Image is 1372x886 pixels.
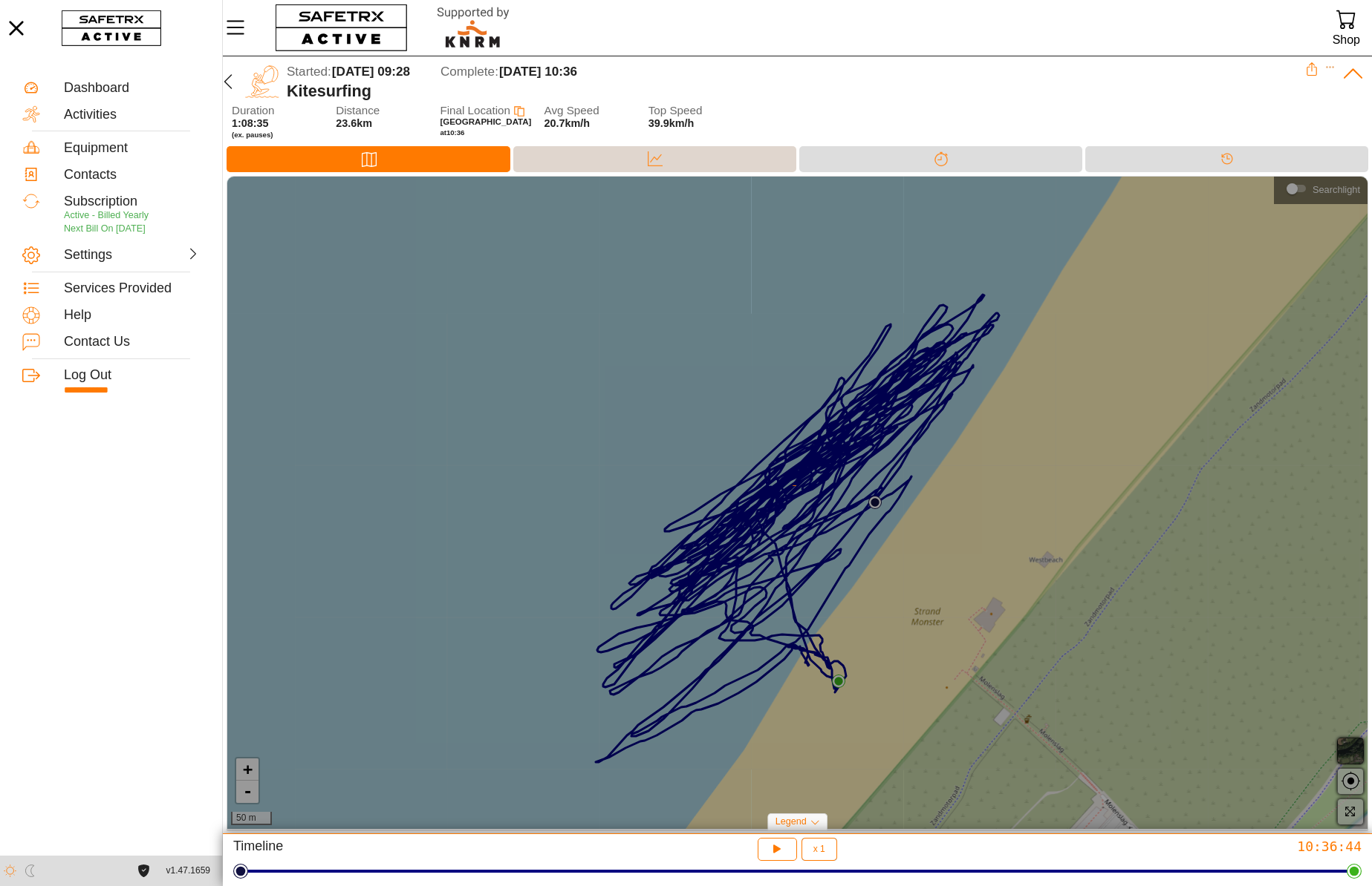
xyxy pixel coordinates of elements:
div: Settings [64,247,129,263]
span: x 1 [813,844,825,853]
div: Dashboard [64,80,200,96]
div: Subscription [64,194,200,210]
div: Kitesurfing [287,82,1305,101]
div: Timeline [233,838,605,861]
img: RescueLogo.svg [420,4,527,52]
span: at 10:36 [440,128,464,137]
span: v1.47.1659 [166,863,210,879]
img: Activities.svg [22,105,40,123]
img: KITE_SURFING.svg [245,65,279,99]
img: Equipment.svg [22,139,40,157]
div: Map [227,146,510,172]
div: 10:36:44 [989,838,1362,855]
img: ModeLight.svg [4,864,16,877]
a: License Agreement [134,864,154,877]
span: Complete: [440,65,498,79]
span: Avg Speed [544,105,640,117]
span: Started: [287,65,331,79]
span: 20.7km/h [544,117,591,129]
img: ContactUs.svg [22,333,40,351]
span: Next Bill On [DATE] [64,223,146,234]
div: Timeline [1085,146,1368,172]
button: v1.47.1659 [157,859,219,883]
div: Shop [1333,30,1360,50]
button: Back [216,62,240,101]
img: ModeDark.svg [24,864,36,877]
span: 23.6km [336,117,372,129]
button: Expand [1325,62,1336,73]
div: Contacts [64,167,200,183]
button: x 1 [802,838,837,861]
span: [DATE] 10:36 [499,65,577,79]
div: Contact Us [64,334,200,350]
span: [DATE] 09:28 [332,65,410,79]
div: Data [513,146,796,172]
div: Log Out [64,367,200,384]
span: Distance [336,105,431,117]
span: 39.9km/h [648,117,695,129]
div: Services Provided [64,280,200,297]
button: Menu [223,12,260,43]
div: Splits [799,146,1082,172]
div: Equipment [64,140,200,157]
span: Duration [232,105,327,117]
span: 1:08:35 [232,117,269,129]
span: Active - Billed Yearly [64,210,149,220]
span: Final Location [440,104,510,117]
div: Activities [64,107,200,123]
div: Help [64,307,200,324]
img: Subscription.svg [22,192,40,210]
span: (ex. pauses) [232,131,327,140]
img: Help.svg [22,306,40,324]
span: [GEOGRAPHIC_DATA] [440,117,531,126]
span: Top Speed [648,105,744,117]
span: Legend [776,816,807,827]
